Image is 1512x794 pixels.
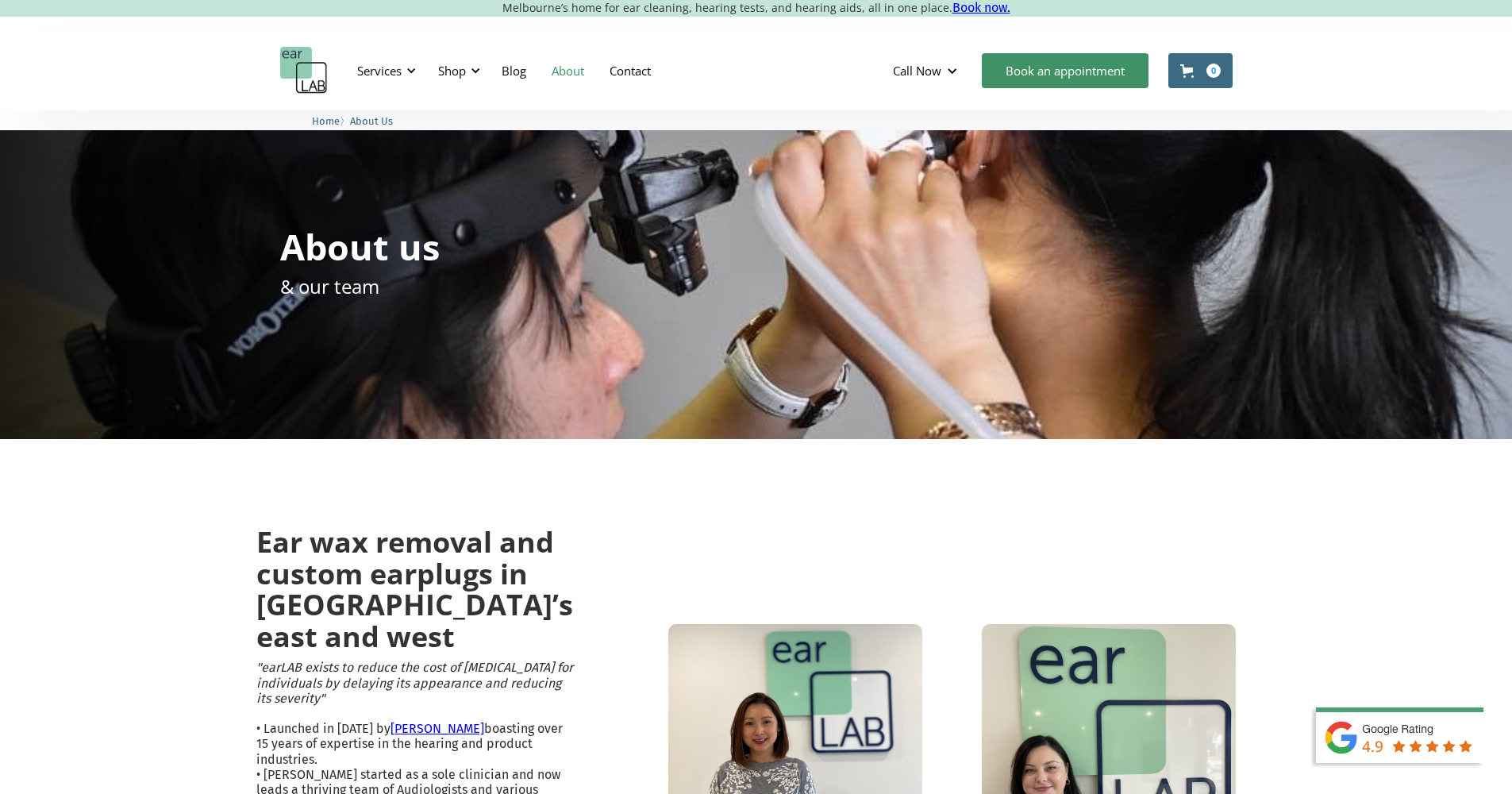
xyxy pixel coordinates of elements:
[438,63,466,79] div: Shop
[893,63,941,79] div: Call Now
[429,47,485,94] div: Shop
[348,47,421,94] div: Services
[880,47,974,94] div: Call Now
[312,115,340,127] span: Home
[312,113,350,129] li: 〉
[280,229,440,264] h1: About us
[350,115,393,127] span: About Us
[280,47,328,94] a: home
[391,721,484,736] a: [PERSON_NAME]
[256,660,573,705] em: "earLAB exists to reduce the cost of [MEDICAL_DATA] for individuals by delaying its appearance an...
[357,63,402,79] div: Services
[256,526,573,652] h2: Ear wax removal and custom earplugs in [GEOGRAPHIC_DATA]’s east and west
[280,272,379,300] p: & our team
[1206,64,1221,78] div: 0
[539,48,597,94] a: About
[312,113,340,128] a: Home
[982,53,1148,88] a: Book an appointment
[350,113,393,128] a: About Us
[597,48,664,94] a: Contact
[1168,53,1233,88] a: Open cart
[489,48,539,94] a: Blog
